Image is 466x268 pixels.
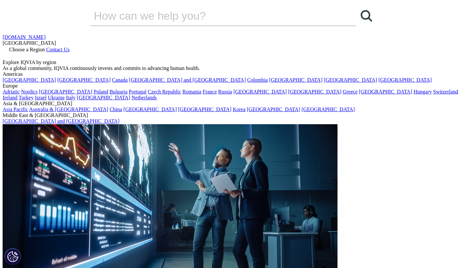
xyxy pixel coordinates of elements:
[359,89,412,94] a: [GEOGRAPHIC_DATA]
[46,47,70,52] a: Contact Us
[3,95,17,100] a: Ireland
[5,248,21,265] button: Cookies Settings
[233,89,287,94] a: [GEOGRAPHIC_DATA]
[361,10,372,22] svg: Search
[3,112,463,118] div: Middle East & [GEOGRAPHIC_DATA]
[247,77,268,83] a: Colombia
[3,34,46,40] a: [DOMAIN_NAME]
[131,95,157,100] a: Netherlands
[94,89,108,94] a: Poland
[66,95,76,100] a: Italy
[3,40,463,46] div: [GEOGRAPHIC_DATA]
[35,95,47,100] a: Israel
[123,107,177,112] a: [GEOGRAPHIC_DATA]
[343,89,357,94] a: Greece
[356,6,376,25] a: Search
[48,95,65,100] a: Ukraine
[3,118,119,124] a: [GEOGRAPHIC_DATA] and [GEOGRAPHIC_DATA]
[3,71,463,77] div: Americas
[288,89,341,94] a: [GEOGRAPHIC_DATA]
[110,89,128,94] a: Bulgaria
[90,6,338,25] input: Search
[148,89,181,94] a: Czech Republic
[247,107,300,112] a: [GEOGRAPHIC_DATA]
[129,77,246,83] a: [GEOGRAPHIC_DATA] and [GEOGRAPHIC_DATA]
[21,89,38,94] a: Nordics
[324,77,377,83] a: [GEOGRAPHIC_DATA]
[3,83,463,89] div: Europe
[413,89,432,94] a: Hungary
[3,107,28,112] a: Asia Pacific
[57,77,111,83] a: [GEOGRAPHIC_DATA]
[3,77,56,83] a: [GEOGRAPHIC_DATA]
[433,89,458,94] a: Switzerland
[29,107,108,112] a: Australia & [GEOGRAPHIC_DATA]
[203,89,217,94] a: France
[378,77,432,83] a: [GEOGRAPHIC_DATA]
[112,77,128,83] a: Canada
[269,77,322,83] a: [GEOGRAPHIC_DATA]
[39,89,92,94] a: [GEOGRAPHIC_DATA]
[3,65,463,71] div: As a global community, IQVIA continuously invests and commits to advancing human health.
[3,59,463,65] div: Explore IQVIA by region
[233,107,246,112] a: Korea
[178,107,232,112] a: [GEOGRAPHIC_DATA]
[129,89,147,94] a: Portugal
[77,95,130,100] a: [GEOGRAPHIC_DATA]
[9,47,45,52] span: Choose a Region
[3,101,463,107] div: Asia & [GEOGRAPHIC_DATA]
[182,89,201,94] a: Romania
[302,107,355,112] a: [GEOGRAPHIC_DATA]
[218,89,232,94] a: Russia
[3,89,20,94] a: Adriatic
[19,95,34,100] a: Turkey
[110,107,122,112] a: China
